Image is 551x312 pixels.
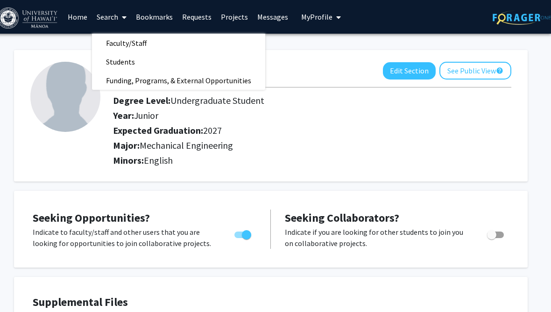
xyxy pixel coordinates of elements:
span: Students [92,52,149,71]
h2: Major: [113,140,511,151]
h2: Expected Graduation: [113,125,446,136]
h2: Degree Level: [113,95,446,106]
img: ForagerOne Logo [493,10,551,25]
button: See Public View [439,62,511,80]
p: Indicate if you are looking for other students to join you on collaborative projects. [285,226,469,249]
span: Undergraduate Student [170,94,264,106]
a: Messages [253,0,293,33]
h2: Minors: [113,155,511,166]
iframe: Chat [7,270,40,305]
a: Requests [177,0,216,33]
a: Funding, Programs, & External Opportunities [92,73,265,87]
span: Funding, Programs, & External Opportunities [92,71,265,90]
a: Home [63,0,92,33]
h2: Year: [113,110,446,121]
span: Mechanical Engineering [140,139,233,151]
span: Faculty/Staff [92,34,161,52]
div: Toggle [483,226,509,240]
p: Indicate to faculty/staff and other users that you are looking for opportunities to join collabor... [33,226,217,249]
div: Toggle [231,226,256,240]
h4: Supplemental Files [33,296,509,309]
span: Seeking Collaborators? [285,210,399,225]
a: Projects [216,0,253,33]
a: Students [92,55,265,69]
span: English [144,154,173,166]
span: 2027 [203,124,222,136]
span: Seeking Opportunities? [33,210,150,225]
img: Profile Picture [30,62,100,132]
a: Faculty/Staff [92,36,265,50]
mat-icon: help [496,65,503,76]
span: Junior [134,109,158,121]
span: My Profile [301,12,332,22]
button: Edit Section [383,62,436,80]
a: Bookmarks [131,0,177,33]
a: Search [92,0,131,33]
